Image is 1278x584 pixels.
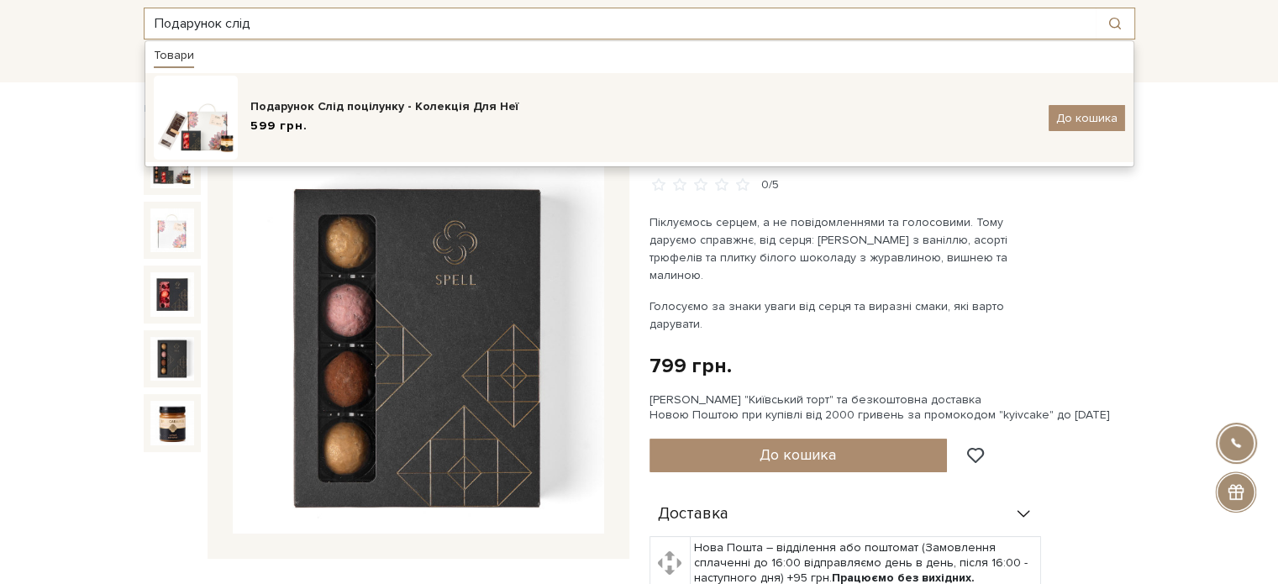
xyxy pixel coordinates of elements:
[233,163,604,534] img: Подарунок Вигук серця
[658,507,728,522] span: Доставка
[150,337,194,381] img: Подарунок Вигук серця
[250,98,1036,115] div: Подарунок Слід поцілунку - Колекція Для Неї
[650,353,732,379] div: 799 грн.
[650,297,1044,333] p: Голосуємо за знаки уваги від серця та виразні смаки, які варто дарувати.
[150,401,194,445] img: Подарунок Вигук серця
[1096,8,1134,39] button: Пошук товару у каталозі
[760,445,836,464] span: До кошика
[650,439,948,472] button: До кошика
[154,76,238,160] img: img_2447-100x100.png
[144,103,186,115] a: Головна
[150,272,194,316] img: Подарунок Вигук серця
[145,73,1133,162] a: Подарунок Слід поцілунку - Колекція Для Неї599 грн. До кошика
[1049,105,1125,131] button: До кошика
[1056,111,1118,125] span: До кошика
[154,48,194,68] div: Товари
[650,392,1135,423] div: [PERSON_NAME] "Київський торт" та безкоштовна доставка Новою Поштою при купівлі від 2000 гривень ...
[250,118,308,135] span: 599 грн.
[144,48,208,74] a: Каталог
[650,213,1044,284] p: Піклуємось серцем, а не повідомленнями та голосовими. Тому даруємо справжнє, від серця: [PERSON_N...
[145,8,1096,39] input: Пошук товару у каталозі
[150,208,194,252] img: Подарунок Вигук серця
[761,177,779,193] div: 0/5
